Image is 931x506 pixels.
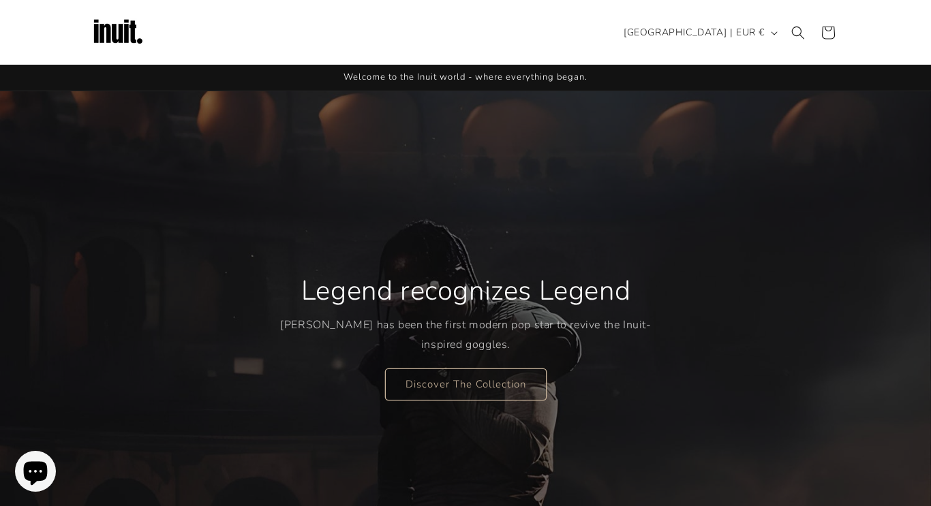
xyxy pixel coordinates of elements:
summary: Search [783,18,813,48]
h2: Legend recognizes Legend [301,273,630,309]
p: [PERSON_NAME] has been the first modern pop star to revive the Inuit-inspired goggles. [280,315,652,355]
a: Discover The Collection [385,368,547,400]
button: [GEOGRAPHIC_DATA] | EUR € [615,20,783,46]
div: Announcement [91,65,840,91]
inbox-online-store-chat: Shopify online store chat [11,451,60,495]
img: Inuit Logo [91,5,145,60]
span: Welcome to the Inuit world - where everything began. [344,71,587,83]
span: [GEOGRAPHIC_DATA] | EUR € [624,25,765,39]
